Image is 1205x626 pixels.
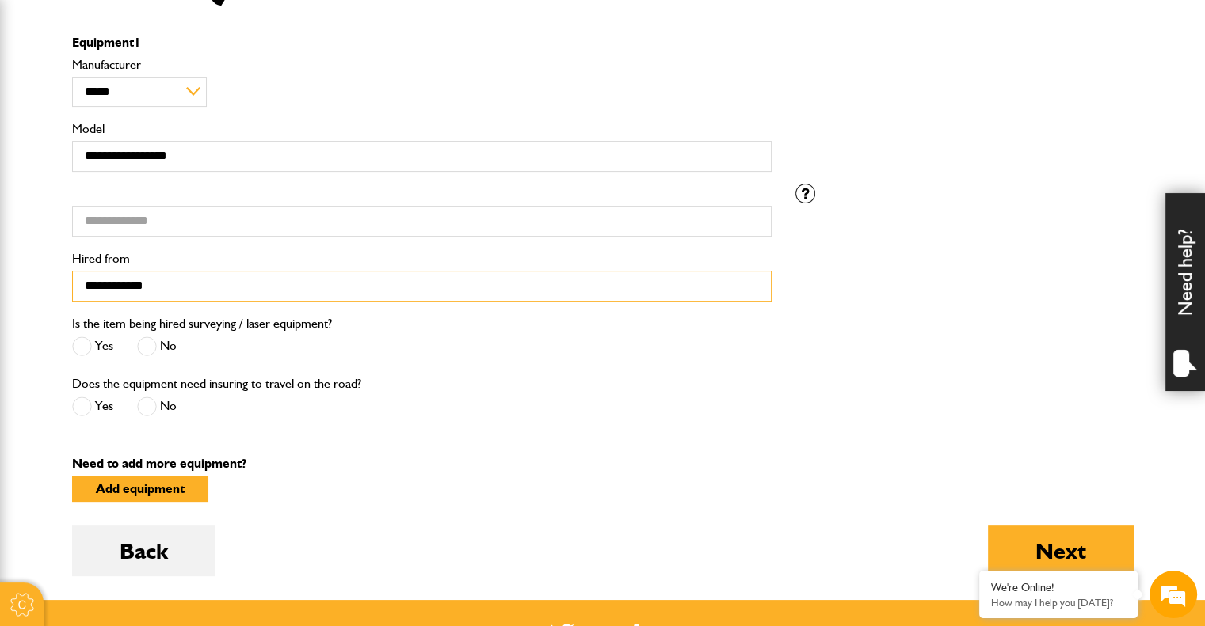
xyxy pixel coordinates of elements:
label: Is the item being hired surveying / laser equipment? [72,317,332,330]
div: We're Online! [991,581,1126,594]
div: Need help? [1165,193,1205,391]
label: Hired from [72,252,772,265]
label: No [137,336,177,356]
label: Does the equipment need insuring to travel on the road? [72,377,361,390]
label: Yes [72,396,113,416]
p: Need to add more equipment? [72,457,1134,470]
p: Equipment [72,36,772,49]
span: 1 [134,35,141,50]
label: No [137,396,177,416]
p: How may I help you today? [991,597,1126,609]
button: Back [72,525,215,576]
button: Add equipment [72,476,208,502]
label: Manufacturer [72,59,772,71]
label: Yes [72,336,113,356]
label: Model [72,123,772,135]
button: Next [988,525,1134,576]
